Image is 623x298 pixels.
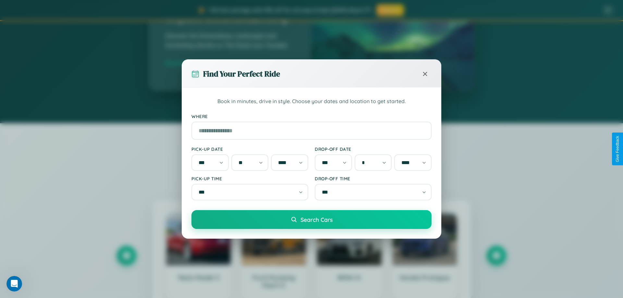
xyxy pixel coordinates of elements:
[191,146,308,152] label: Pick-up Date
[315,176,432,181] label: Drop-off Time
[203,68,280,79] h3: Find Your Perfect Ride
[191,210,432,229] button: Search Cars
[300,216,333,223] span: Search Cars
[191,97,432,106] p: Book in minutes, drive in style. Choose your dates and location to get started.
[191,113,432,119] label: Where
[315,146,432,152] label: Drop-off Date
[191,176,308,181] label: Pick-up Time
